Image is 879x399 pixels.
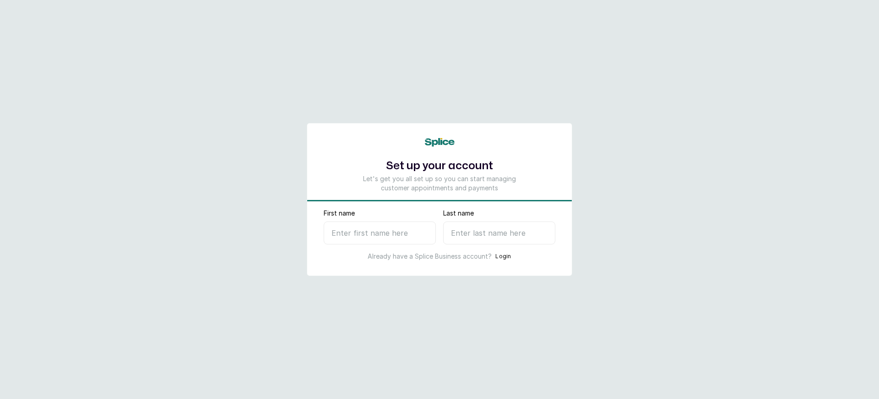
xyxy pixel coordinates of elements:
[358,158,521,174] h1: Set up your account
[324,209,355,218] label: First name
[324,222,436,244] input: Enter first name here
[443,222,555,244] input: Enter last name here
[443,209,474,218] label: Last name
[495,252,511,261] button: Login
[368,252,492,261] p: Already have a Splice Business account?
[358,174,521,193] p: Let's get you all set up so you can start managing customer appointments and payments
